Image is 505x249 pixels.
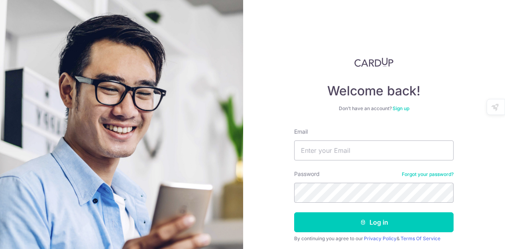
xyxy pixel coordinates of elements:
[294,83,454,99] h4: Welcome back!
[402,171,454,178] a: Forgot your password?
[294,128,308,136] label: Email
[294,235,454,242] div: By continuing you agree to our &
[354,57,393,67] img: CardUp Logo
[401,235,440,241] a: Terms Of Service
[294,105,454,112] div: Don’t have an account?
[294,140,454,160] input: Enter your Email
[393,105,409,111] a: Sign up
[294,170,320,178] label: Password
[364,235,397,241] a: Privacy Policy
[294,212,454,232] button: Log in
